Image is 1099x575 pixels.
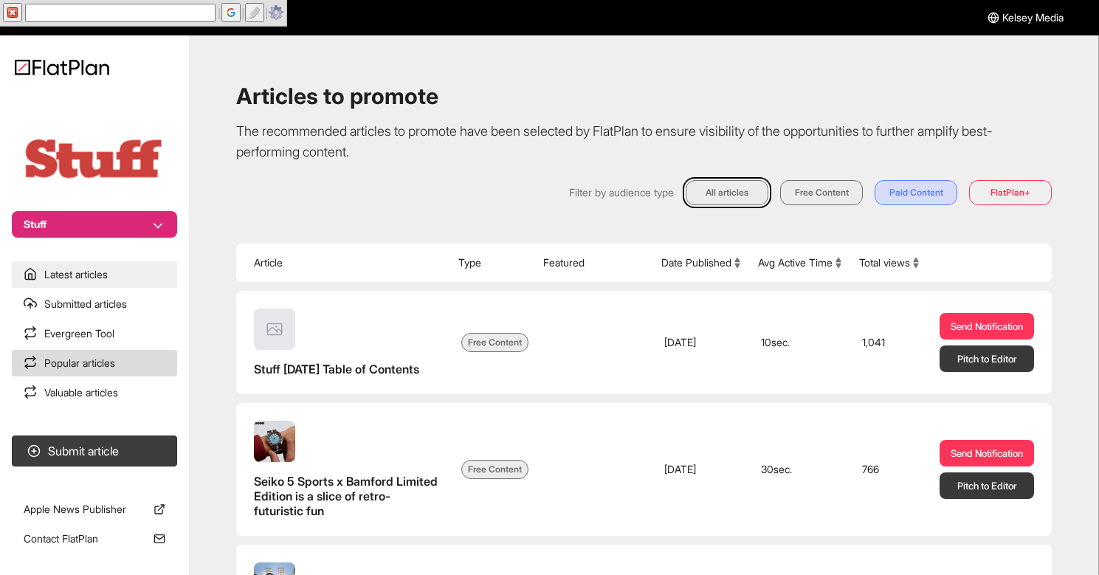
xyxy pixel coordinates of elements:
td: 766 [850,403,928,536]
td: [DATE] [652,403,749,536]
a: Send Notification [940,313,1034,340]
a: Latest articles [12,261,177,288]
a: Stuff [DATE] Table of Contents [254,309,438,376]
span: | [265,7,268,19]
button: Total views [859,255,919,270]
a: Evergreen Tool [12,320,177,347]
button: FlatPlan+ [969,180,1052,205]
button: Pitch to Editor [940,472,1034,499]
img: Logo [15,59,109,75]
img: x [7,7,18,18]
button: Submit article [12,435,177,466]
td: 10 sec. [749,291,850,394]
span: Seiko 5 Sports x Bamford Limited Edition is a slice of retro-futuristic fun [254,474,438,518]
span: Filter by audience type [569,185,674,200]
button: Avg Active Time [758,255,841,270]
span: Stuff [DATE] Table of Contents [254,362,419,376]
a: Options/Help [268,7,284,19]
span: Stuff November 2025 Table of Contents [254,362,438,376]
button: hide SearchBar (Esc) [3,3,22,22]
button: Date Published [661,255,740,270]
button: All articles [686,180,768,205]
img: G [225,7,237,18]
button: Pitch to Editor [940,345,1034,372]
img: Publication Logo [21,136,168,182]
a: Send Notification [940,440,1034,466]
span: Free Content [461,460,528,479]
a: Seiko 5 Sports x Bamford Limited Edition is a slice of retro-futuristic fun [254,421,438,518]
h1: Articles to promote [236,83,1052,109]
span: Kelsey Media [1002,10,1064,25]
button: Stuff [12,211,177,238]
img: Seiko 5 Sports x Bamford Limited Edition is a slice of retro-futuristic fun [254,421,295,462]
th: Featured [534,244,652,282]
a: Popular articles [12,350,177,376]
th: Article [236,244,449,282]
a: Apple News Publisher [12,496,177,523]
img: Options [269,5,283,20]
td: 1,041 [850,291,928,394]
a: Valuable articles [12,379,177,406]
button: Google (Alt+G) [221,3,241,22]
th: Type [449,244,534,282]
button: Paid Content [875,180,957,205]
td: 30 sec. [749,403,850,536]
img: highlight [249,7,261,18]
button: highlight search terms (Alt+Ctrl+H) [245,3,264,22]
a: Submitted articles [12,291,177,317]
td: [DATE] [652,291,749,394]
span: Free Content [461,333,528,352]
p: The recommended articles to promote have been selected by FlatPlan to ensure visibility of the op... [236,121,1052,162]
button: Free Content [780,180,863,205]
a: Contact FlatPlan [12,526,177,552]
span: | [241,7,244,19]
